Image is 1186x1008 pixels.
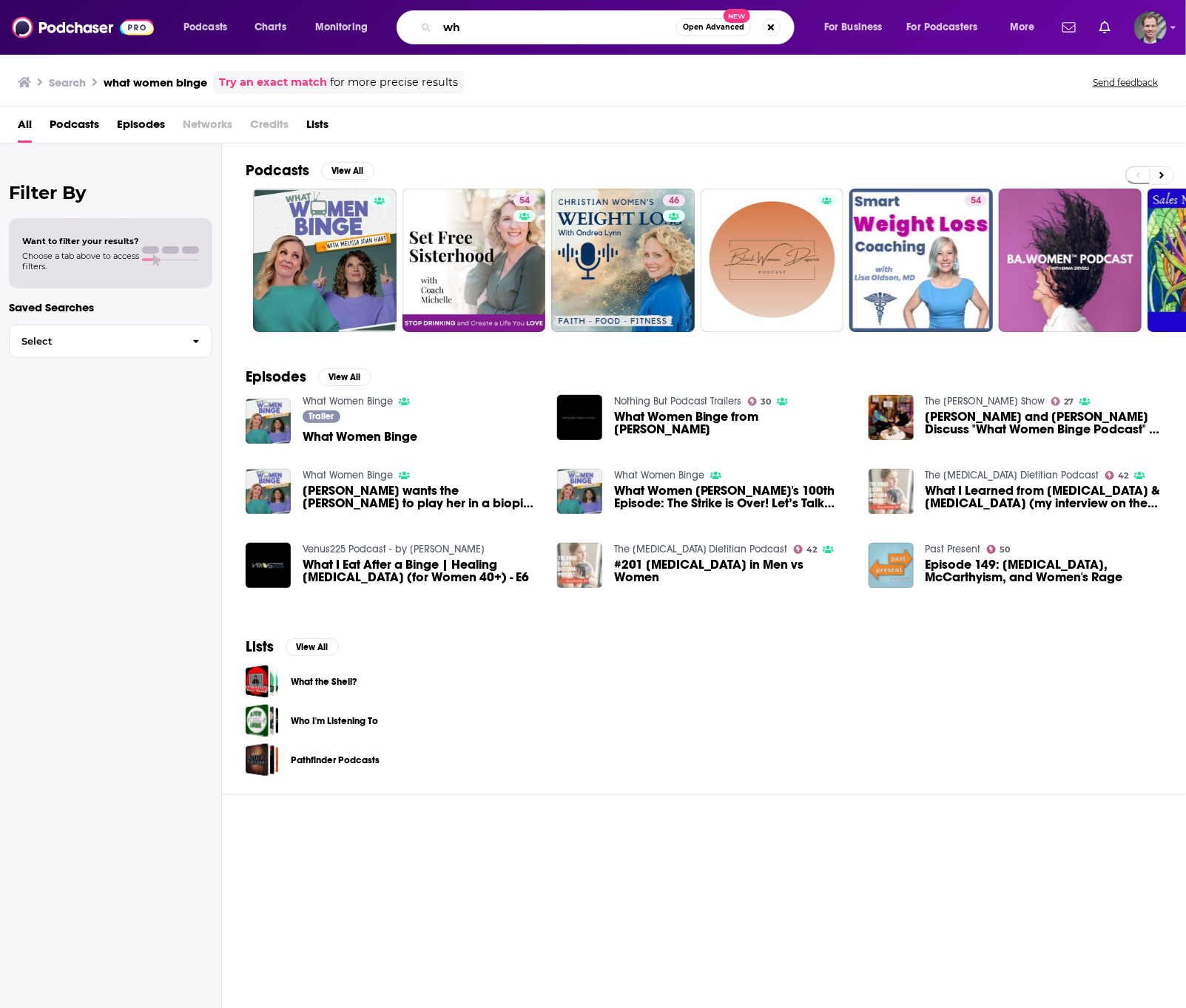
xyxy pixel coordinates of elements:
[318,368,371,386] button: View All
[557,395,602,440] a: What Women Binge from Melissa Joan Hart
[683,24,744,31] span: Open Advanced
[303,469,393,481] a: What Women Binge
[246,637,274,656] h2: Lists
[309,412,334,421] span: Trailer
[557,543,602,588] img: #201 Binge Eating in Men vs Women
[926,484,1162,510] a: What I Learned from Binge Eating & Amenorrhea (my interview on the Nourishing Women Podcast)
[1134,11,1167,44] img: User Profile
[1051,397,1074,406] a: 27
[246,704,279,737] span: Who I'm Listening To
[513,195,536,206] a: 54
[614,395,742,407] a: Nothing But Podcast Trailers
[437,16,676,39] input: Search podcasts, credits, & more...
[246,469,291,514] img: Candice King wants the Olsen Twins to play her in a biopic - What Women Binge
[519,194,530,209] span: 54
[849,189,993,332] a: 54
[291,752,380,768] a: Pathfinder Podcasts
[303,543,485,555] a: Venus225 Podcast - by Karen Oliver
[1000,547,1010,553] span: 50
[303,484,539,510] span: [PERSON_NAME] wants the [PERSON_NAME] to play her in a biopic - What Women Binge
[869,469,914,514] img: What I Learned from Binge Eating & Amenorrhea (my interview on the Nourishing Women Podcast)
[926,469,1099,481] a: The Binge Eating Dietitian Podcast
[306,112,328,143] a: Lists
[22,236,139,246] span: Want to filter your results?
[824,17,883,38] span: For Business
[926,558,1162,584] span: Episode 149: [MEDICAL_DATA], McCarthyism, and Women's Rage
[869,395,914,440] img: Melissa Joan Hart and Amanda Lee Discuss "What Women Binge Podcast" | Available Everywhere
[971,194,981,209] span: 54
[614,558,851,584] span: #201 [MEDICAL_DATA] in Men vs Women
[1134,11,1167,44] button: Show profile menu
[22,251,139,271] span: Choose a tab above to access filters.
[117,112,165,143] a: Episodes
[869,543,914,588] a: Episode 149: Binge Drinking, McCarthyism, and Women's Rage
[926,543,981,555] a: Past Present
[9,300,212,314] p: Saved Searches
[614,484,851,510] span: What Women [PERSON_NAME]'s 100th Episode: The Strike is Over! Let’s Talk Barbie and Beyond!
[614,410,851,436] a: What Women Binge from Melissa Joan Hart
[303,430,417,443] a: What Women Binge
[814,16,901,39] button: open menu
[18,112,32,143] a: All
[49,75,86,89] h3: Search
[965,195,987,206] a: 54
[794,545,818,554] a: 42
[987,545,1011,554] a: 50
[897,16,1000,39] button: open menu
[291,713,378,729] a: Who I'm Listening To
[303,484,539,510] a: Candice King wants the Olsen Twins to play her in a biopic - What Women Binge
[614,558,851,584] a: #201 Binge Eating in Men vs Women
[748,397,772,406] a: 30
[246,543,291,588] img: What I Eat After a Binge | Healing Binge Eating (for Women 40+) - E6
[255,17,286,38] span: Charts
[246,399,291,444] img: What Women Binge
[1118,473,1128,479] span: 42
[663,195,685,206] a: 46
[303,395,393,407] a: What Women Binge
[907,17,978,38] span: For Podcasters
[286,638,339,656] button: View All
[183,17,227,38] span: Podcasts
[291,674,357,690] a: What the Shell?
[246,637,339,656] a: ListsView All
[321,162,374,180] button: View All
[411,10,809,44] div: Search podcasts, credits, & more...
[557,469,602,514] img: What Women Binge's 100th Episode: The Strike is Over! Let’s Talk Barbie and Beyond!
[246,743,279,777] a: Pathfinder Podcasts
[50,112,99,143] a: Podcasts
[402,189,546,332] a: 54
[926,395,1045,407] a: The Brett Allan Show
[9,325,212,358] button: Select
[250,112,289,143] span: Credits
[614,469,704,481] a: What Women Binge
[724,9,750,23] span: New
[761,399,771,405] span: 30
[246,665,279,698] a: What the Shell?
[1105,471,1129,480] a: 42
[676,18,751,36] button: Open AdvancedNew
[9,182,212,203] h2: Filter By
[173,16,246,39] button: open menu
[926,558,1162,584] a: Episode 149: Binge Drinking, McCarthyism, and Women's Rage
[246,368,306,386] h2: Episodes
[614,543,788,555] a: The Binge Eating Dietitian Podcast
[926,410,1162,436] span: [PERSON_NAME] and [PERSON_NAME] Discuss "What Women Binge Podcast" | Available Everywhere
[669,194,679,209] span: 46
[104,75,207,89] h3: what women binge
[219,74,327,91] a: Try an exact match
[926,484,1162,510] span: What I Learned from [MEDICAL_DATA] & [MEDICAL_DATA] (my interview on the Nourishing Women Podcast)
[1134,11,1167,44] span: Logged in as kwerderman
[806,547,817,553] span: 42
[1010,17,1035,38] span: More
[315,17,368,38] span: Monitoring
